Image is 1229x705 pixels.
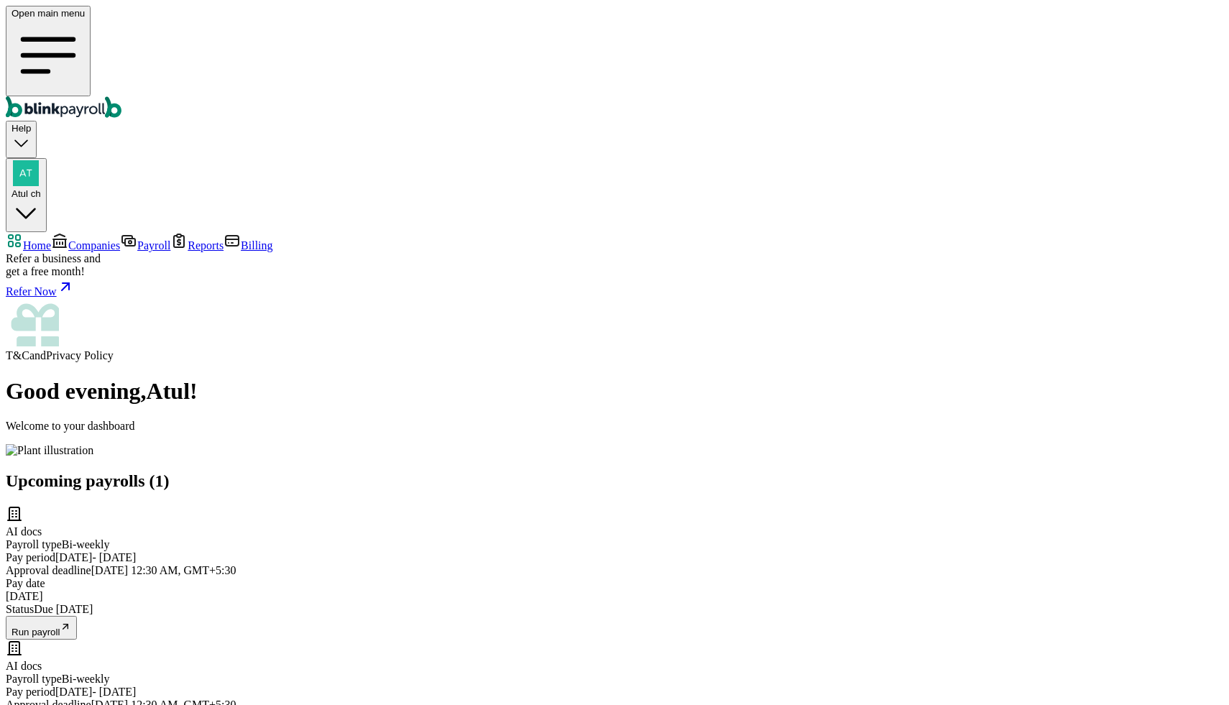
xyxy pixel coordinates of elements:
span: AI docs [6,660,42,672]
span: Pay period [6,686,55,698]
span: Approval deadline [6,564,91,576]
span: [DATE] - [DATE] [55,686,136,698]
a: Home [6,239,51,252]
span: Help [11,123,31,134]
h1: Good evening , Atul ! [6,378,1223,405]
span: Reports [188,239,224,252]
span: Status [6,603,34,615]
span: Due [DATE] [34,603,93,615]
span: [DATE] [6,590,43,602]
span: T&C [6,349,29,361]
a: Companies [51,239,120,252]
button: Open main menu [6,6,91,96]
span: Payroll type [6,673,62,685]
nav: Global [6,6,1223,121]
span: [DATE] - [DATE] [55,551,136,563]
span: Pay period [6,551,55,563]
span: and [29,349,46,361]
nav: Sidebar [6,232,1223,362]
div: Refer a business and get a free month! [6,252,1223,278]
span: Bi-weekly [62,673,110,685]
span: [DATE] 12:30 AM, GMT+5:30 [91,564,236,576]
button: Atul ch [6,158,47,233]
button: Run payroll [6,616,77,640]
span: Open main menu [11,8,85,19]
a: Refer Now [6,278,1223,298]
span: Bi-weekly [62,538,110,550]
span: Atul ch [11,188,41,199]
span: Billing [241,239,272,252]
button: Help [6,121,37,157]
span: Run payroll [11,627,60,637]
a: Payroll [120,239,170,252]
iframe: Chat Widget [982,550,1229,705]
span: Pay date [6,577,45,589]
span: AI docs [6,525,42,538]
p: Welcome to your dashboard [6,420,1223,433]
a: Billing [224,239,272,252]
a: Reports [170,239,224,252]
span: Privacy Policy [46,349,114,361]
span: Payroll [137,239,170,252]
h2: Upcoming payrolls ( 1 ) [6,471,1223,491]
span: Home [23,239,51,252]
span: Companies [68,239,120,252]
img: Plant illustration [6,444,93,457]
span: Payroll type [6,538,62,550]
